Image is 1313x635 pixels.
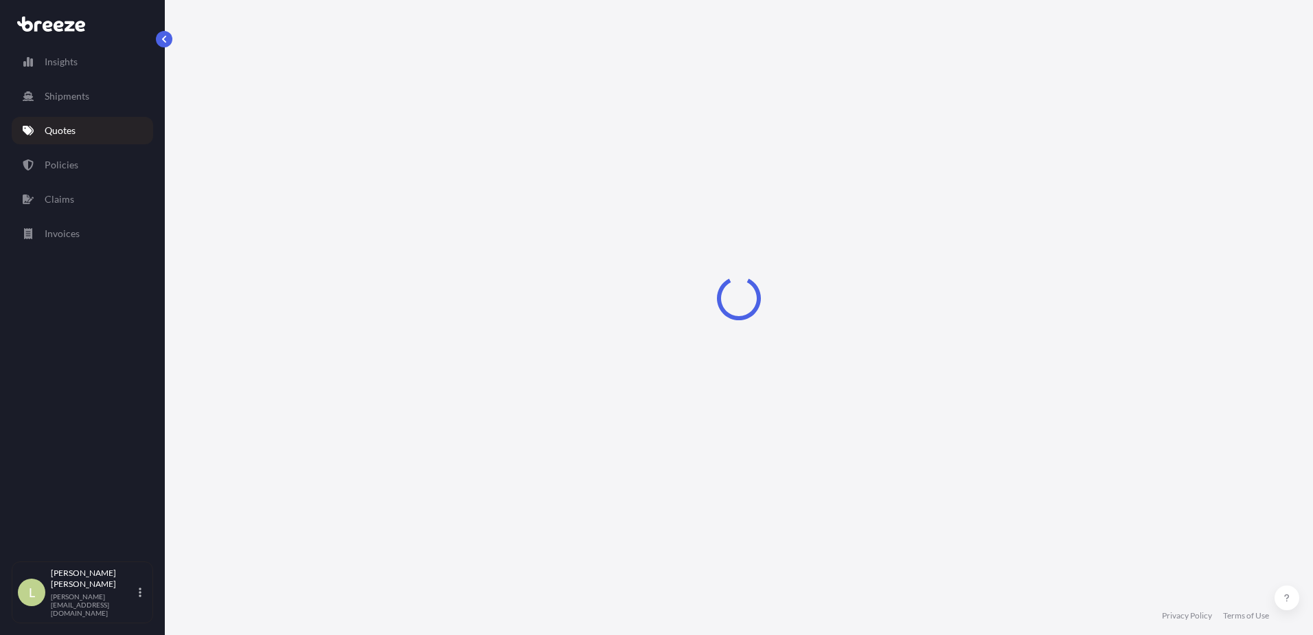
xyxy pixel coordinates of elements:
[12,82,153,110] a: Shipments
[51,592,136,617] p: [PERSON_NAME][EMAIL_ADDRESS][DOMAIN_NAME]
[12,220,153,247] a: Invoices
[12,48,153,76] a: Insights
[45,158,78,172] p: Policies
[1162,610,1212,621] a: Privacy Policy
[45,192,74,206] p: Claims
[45,89,89,103] p: Shipments
[1223,610,1269,621] a: Terms of Use
[51,568,136,590] p: [PERSON_NAME] [PERSON_NAME]
[45,227,80,241] p: Invoices
[12,151,153,179] a: Policies
[12,117,153,144] a: Quotes
[12,186,153,213] a: Claims
[45,124,76,137] p: Quotes
[45,55,78,69] p: Insights
[29,586,35,599] span: L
